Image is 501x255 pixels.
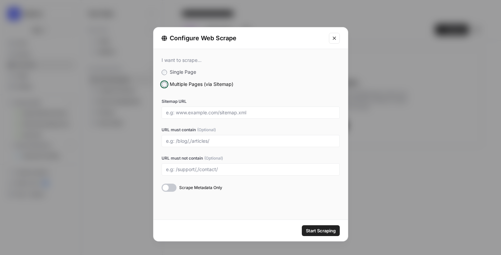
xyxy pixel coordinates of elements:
[166,166,335,172] input: e.g: /support/,/contact/
[170,69,196,75] span: Single Page
[162,57,340,63] div: I want to scrape...
[329,33,340,44] button: Close modal
[162,70,167,75] input: Single Page
[162,98,340,105] label: Sitemap URL
[204,155,223,161] span: (Optional)
[179,185,222,191] span: Scrape Metadata Only
[170,81,233,87] span: Multiple Pages (via Sitemap)
[166,110,335,116] input: e.g: www.example.com/sitemap.xml
[197,127,216,133] span: (Optional)
[162,155,340,161] label: URL must not contain
[306,227,336,234] span: Start Scraping
[166,138,335,144] input: e.g: /blog/,/articles/
[162,33,325,43] div: Configure Web Scrape
[162,127,340,133] label: URL must contain
[162,82,167,87] input: Multiple Pages (via Sitemap)
[302,225,340,236] button: Start Scraping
